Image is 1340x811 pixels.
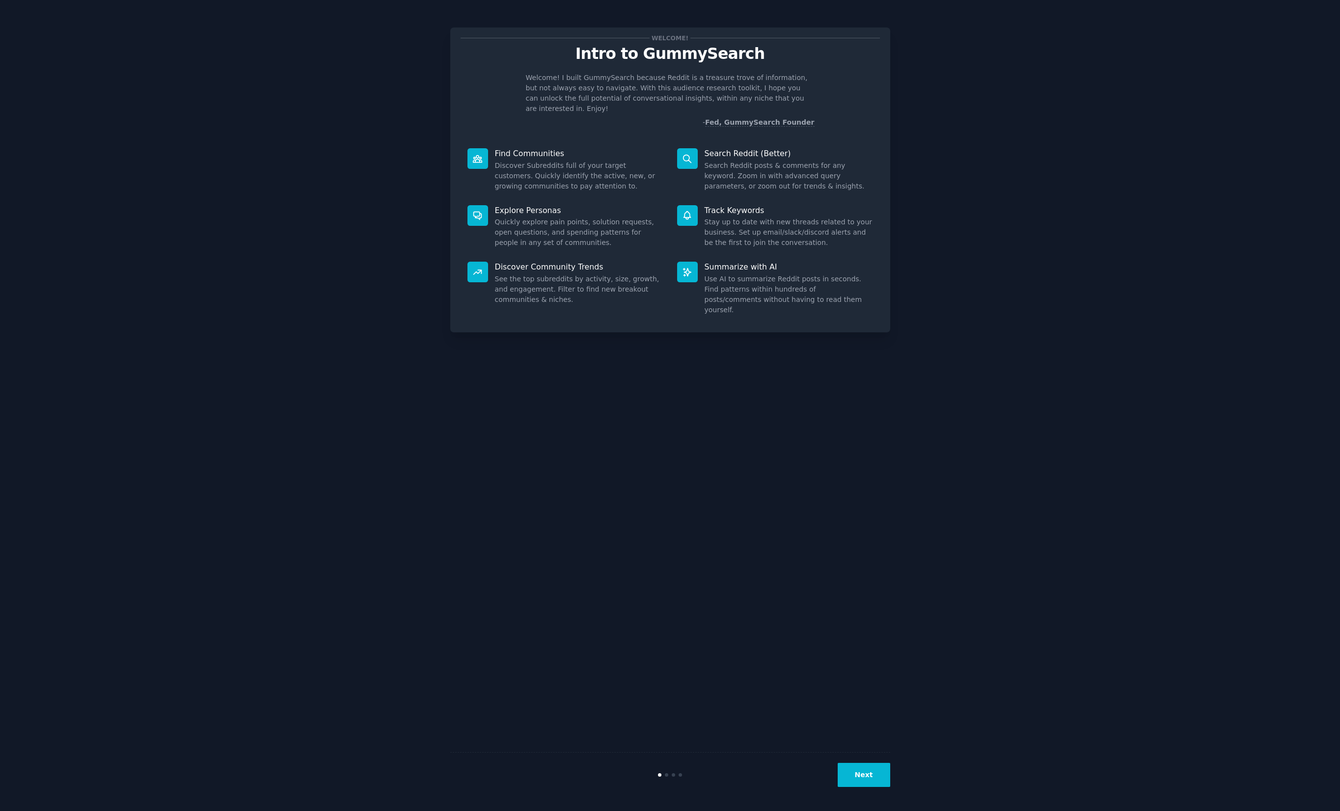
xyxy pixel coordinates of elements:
[705,205,873,216] p: Track Keywords
[705,118,815,127] a: Fed, GummySearch Founder
[705,148,873,159] p: Search Reddit (Better)
[495,205,663,216] p: Explore Personas
[495,161,663,191] dd: Discover Subreddits full of your target customers. Quickly identify the active, new, or growing c...
[495,262,663,272] p: Discover Community Trends
[703,117,815,128] div: -
[838,763,890,787] button: Next
[495,274,663,305] dd: See the top subreddits by activity, size, growth, and engagement. Filter to find new breakout com...
[461,45,880,62] p: Intro to GummySearch
[495,148,663,159] p: Find Communities
[650,33,690,43] span: Welcome!
[705,262,873,272] p: Summarize with AI
[495,217,663,248] dd: Quickly explore pain points, solution requests, open questions, and spending patterns for people ...
[705,217,873,248] dd: Stay up to date with new threads related to your business. Set up email/slack/discord alerts and ...
[705,161,873,191] dd: Search Reddit posts & comments for any keyword. Zoom in with advanced query parameters, or zoom o...
[526,73,815,114] p: Welcome! I built GummySearch because Reddit is a treasure trove of information, but not always ea...
[705,274,873,315] dd: Use AI to summarize Reddit posts in seconds. Find patterns within hundreds of posts/comments with...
